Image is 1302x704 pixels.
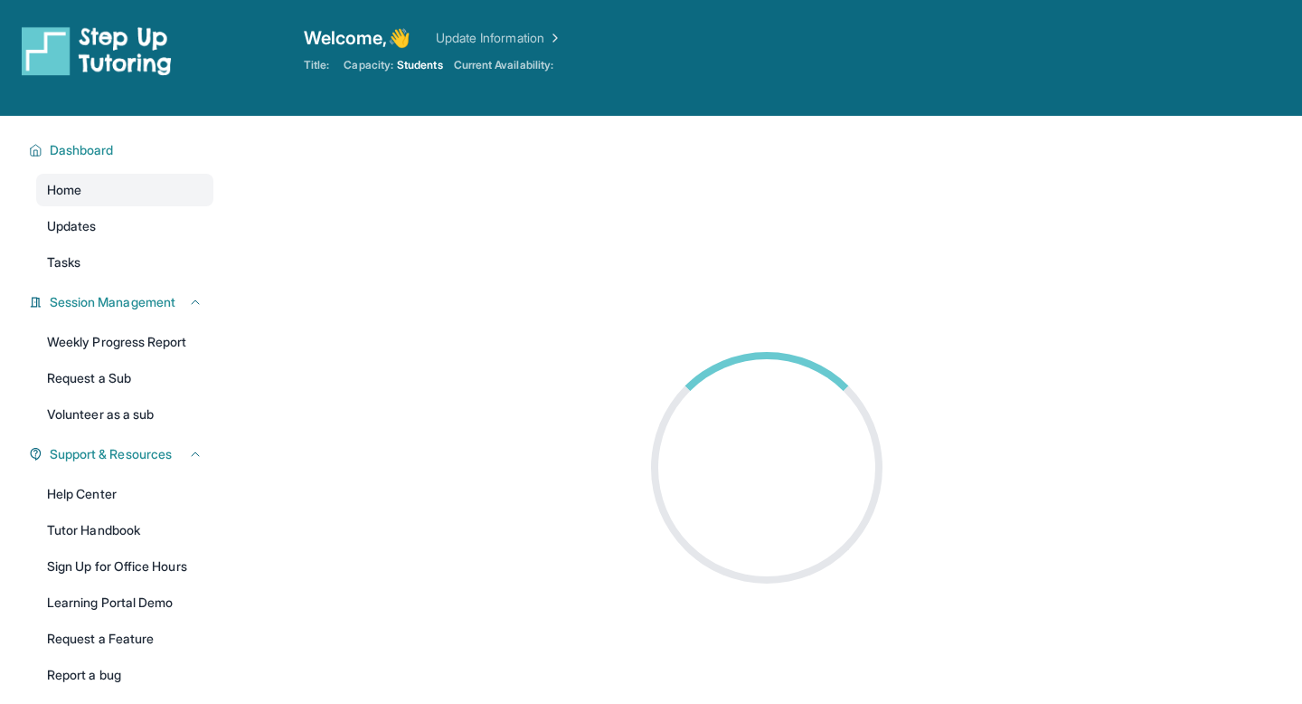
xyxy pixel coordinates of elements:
[36,659,213,691] a: Report a bug
[50,445,172,463] span: Support & Resources
[454,58,553,72] span: Current Availability:
[47,217,97,235] span: Updates
[36,478,213,510] a: Help Center
[36,514,213,547] a: Tutor Handbook
[304,25,410,51] span: Welcome, 👋
[36,398,213,431] a: Volunteer as a sub
[47,181,81,199] span: Home
[397,58,443,72] span: Students
[50,141,114,159] span: Dashboard
[36,174,213,206] a: Home
[344,58,393,72] span: Capacity:
[50,293,175,311] span: Session Management
[22,25,172,76] img: logo
[36,246,213,279] a: Tasks
[36,326,213,358] a: Weekly Progress Report
[304,58,329,72] span: Title:
[42,293,203,311] button: Session Management
[42,445,203,463] button: Support & Resources
[42,141,203,159] button: Dashboard
[36,362,213,395] a: Request a Sub
[436,29,562,47] a: Update Information
[36,623,213,655] a: Request a Feature
[47,253,80,271] span: Tasks
[36,550,213,583] a: Sign Up for Office Hours
[36,210,213,243] a: Updates
[36,586,213,619] a: Learning Portal Demo
[544,29,562,47] img: Chevron Right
